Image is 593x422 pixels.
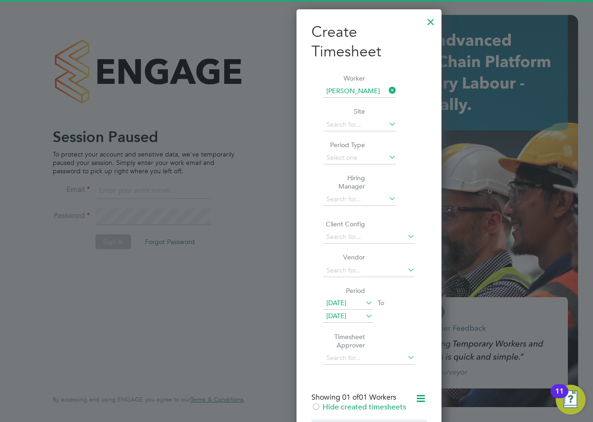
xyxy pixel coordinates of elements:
[323,231,415,244] input: Search for...
[342,393,396,402] span: 01 Workers
[323,264,415,277] input: Search for...
[323,286,365,295] label: Period
[311,22,427,61] h2: Create Timesheet
[342,393,359,402] span: 01 of
[323,333,365,349] label: Timesheet Approver
[555,391,564,403] div: 11
[323,193,396,206] input: Search for...
[326,312,346,320] span: [DATE]
[556,385,586,415] button: Open Resource Center, 11 new notifications
[323,253,365,261] label: Vendor
[323,85,396,98] input: Search for...
[326,299,346,307] span: [DATE]
[311,402,406,412] label: Hide created timesheets
[323,352,415,365] input: Search for...
[323,141,365,149] label: Period Type
[323,74,365,82] label: Worker
[311,393,398,402] div: Showing
[323,118,396,131] input: Search for...
[323,107,365,116] label: Site
[375,297,387,309] span: To
[323,151,396,164] input: Select one
[323,174,365,191] label: Hiring Manager
[323,220,365,228] label: Client Config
